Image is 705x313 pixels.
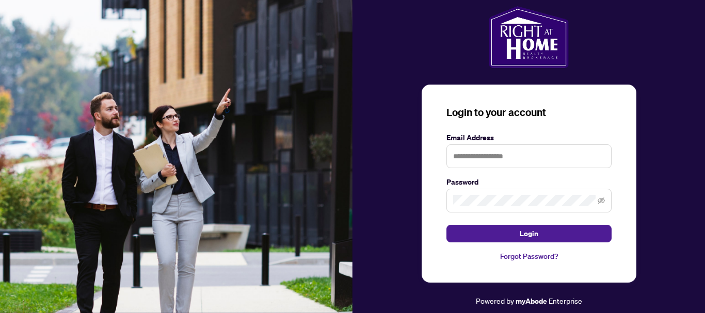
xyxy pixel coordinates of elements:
[598,197,605,204] span: eye-invisible
[489,6,569,68] img: ma-logo
[446,225,612,242] button: Login
[476,296,514,305] span: Powered by
[446,251,612,262] a: Forgot Password?
[446,132,612,143] label: Email Address
[446,105,612,120] h3: Login to your account
[549,296,582,305] span: Enterprise
[520,225,538,242] span: Login
[446,176,612,188] label: Password
[516,295,547,307] a: myAbode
